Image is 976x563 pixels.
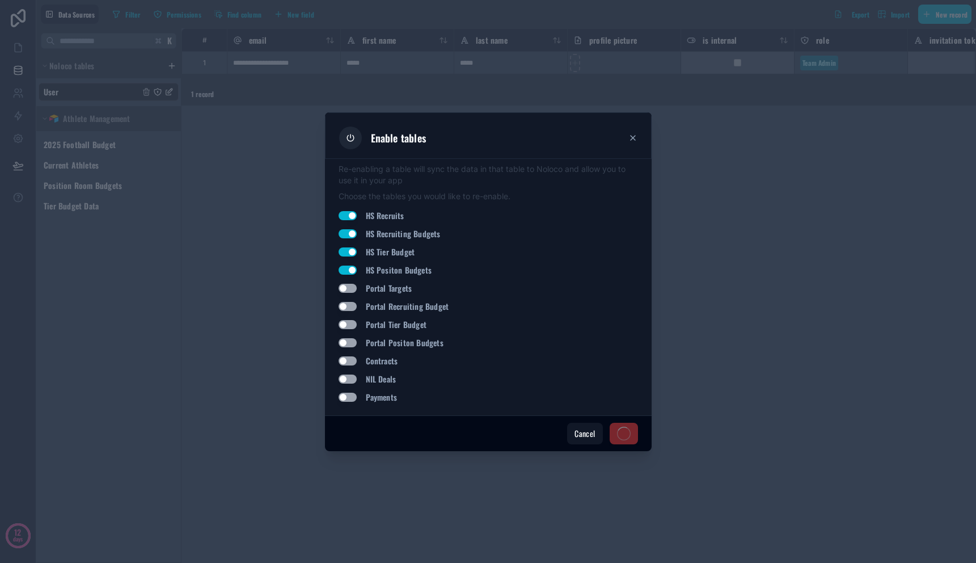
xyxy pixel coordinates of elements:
span: Portal Targets [366,283,412,294]
span: NIL Deals [366,373,396,385]
span: HS Tier Budget [366,246,415,258]
span: Portal Recruiting Budget [366,301,449,312]
span: Portal Tier Budget [366,319,427,330]
span: HS Recruiting Budgets [366,228,441,240]
span: HS Recruits [366,210,404,221]
button: Cancel [567,423,602,444]
h3: Enable tables [371,131,426,145]
span: Portal Positon Budgets [366,337,443,348]
p: Choose the tables you would like to re-enable. [339,191,638,202]
p: Re-enabling a table will sync the data in that table to Noloco and allow you to use it in your app [339,163,638,186]
span: HS Positon Budgets [366,264,432,276]
span: Payments [366,392,398,403]
span: Contracts [366,355,398,367]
